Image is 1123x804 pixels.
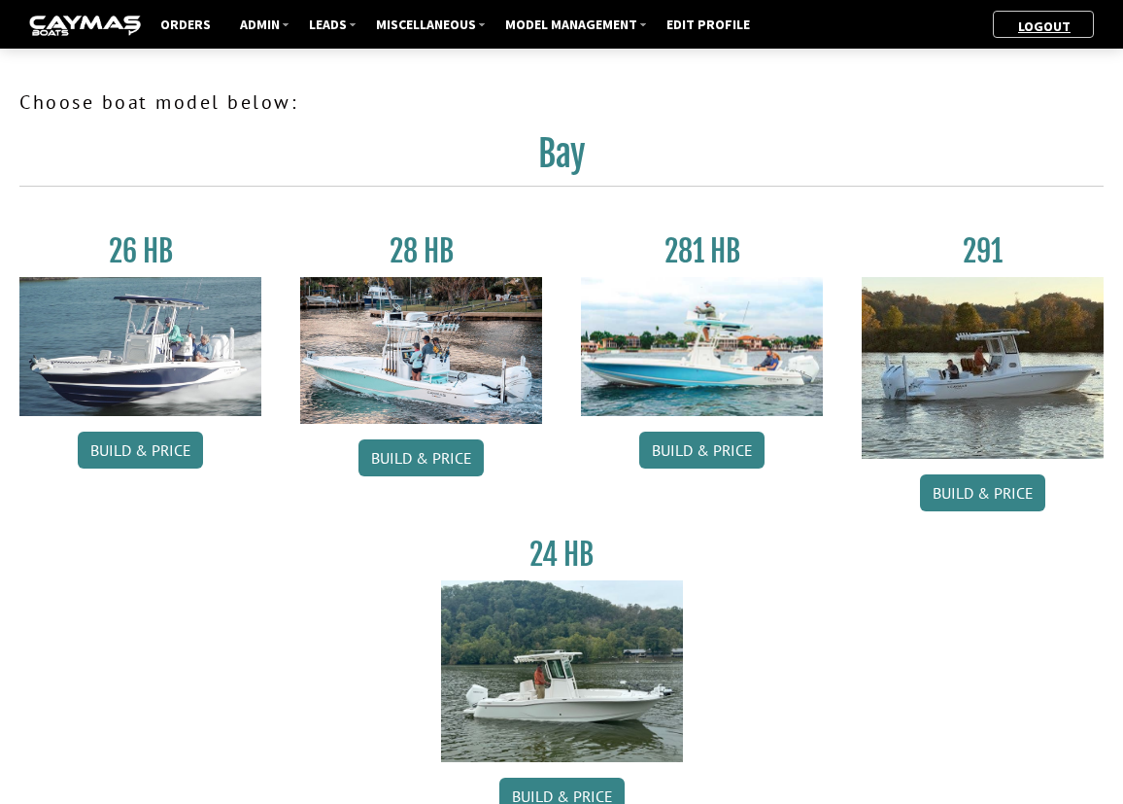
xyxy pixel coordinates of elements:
[300,233,542,269] h3: 28 HB
[581,233,823,269] h3: 281 HB
[495,12,647,37] a: Model Management
[19,233,261,269] h3: 26 HB
[151,12,221,37] a: Orders
[299,12,357,37] a: Leads
[639,432,765,469] a: Build & Price
[366,12,486,37] a: Miscellaneous
[657,12,760,37] a: Edit Profile
[300,277,542,424] img: 28_hb_thumbnail_for_caymas_connect.jpg
[19,87,1104,117] p: Choose boat model below:
[358,439,484,476] a: Build & Price
[920,474,1045,511] a: Build & Price
[581,277,823,416] img: 28-hb-twin.jpg
[441,537,683,573] h3: 24 HB
[78,432,203,469] a: Build & Price
[862,277,1104,459] img: 291_Thumbnail.jpg
[19,132,1104,187] h2: Bay
[230,12,289,37] a: ADMIN
[19,277,261,416] img: 26_new_photo_resized.jpg
[862,233,1104,269] h3: 291
[1008,17,1080,35] a: Logout
[441,580,683,762] img: 24_HB_thumbnail.jpg
[29,16,141,36] img: caymas-dealer-connect-2ed40d3bc7270c1d8d7ffb4b79bf05adc795679939227970def78ec6f6c03838.gif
